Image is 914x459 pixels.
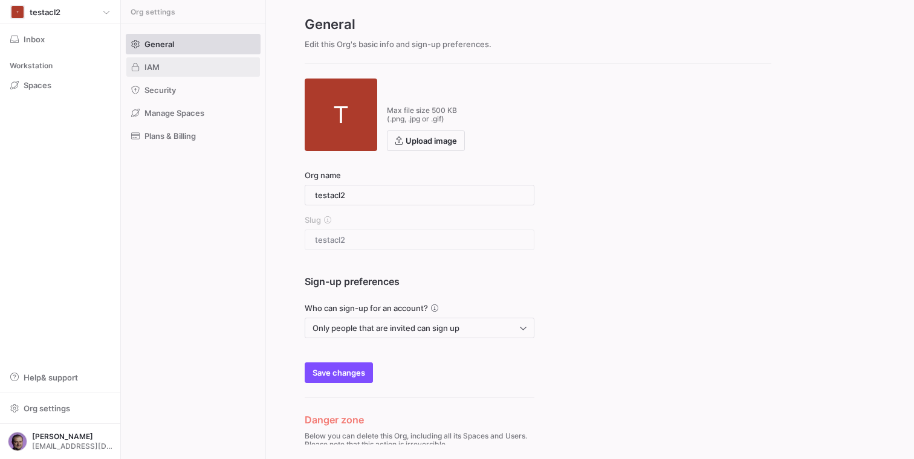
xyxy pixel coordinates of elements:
[305,215,321,225] span: Slug
[5,429,115,454] button: https://storage.googleapis.com/y42-prod-data-exchange/images/9mlvGdob1SBuJGjnK24K4byluFUhBXBzD3rX...
[144,62,160,72] span: IAM
[313,368,365,377] span: Save changes
[387,106,465,123] p: Max file size 500 KB (.png, .jpg or .gif)
[313,323,459,333] span: Only people that are invited can sign up
[144,131,196,141] span: Plans & Billing
[406,136,457,146] span: Upload image
[24,403,70,413] span: Org settings
[24,34,45,44] span: Inbox
[305,170,341,180] span: Org name
[305,39,771,49] p: Edit this Org's basic info and sign-up preferences.
[32,442,112,451] span: [EMAIL_ADDRESS][DOMAIN_NAME]
[30,7,60,17] span: testacl2
[126,103,261,123] a: Manage Spaces
[126,80,261,100] a: Security
[5,405,115,414] a: Org settings
[126,57,261,77] a: IAM
[305,14,771,34] h2: General
[8,432,27,451] img: https://storage.googleapis.com/y42-prod-data-exchange/images/9mlvGdob1SBuJGjnK24K4byluFUhBXBzD3rX...
[5,29,115,50] button: Inbox
[305,303,428,313] span: Who can sign-up for an account?
[24,373,78,382] span: Help & support
[11,6,24,18] div: T
[5,57,115,75] div: Workstation
[144,85,176,95] span: Security
[5,398,115,419] button: Org settings
[131,8,175,16] span: Org settings
[305,362,373,383] button: Save changes
[387,130,465,151] button: Upload image
[305,432,534,449] p: Below you can delete this Org, including all its Spaces and Users. Please note that this action i...
[305,412,534,427] h3: Danger zone
[305,79,377,151] div: T
[126,126,261,146] a: Plans & Billing
[5,75,115,95] a: Spaces
[24,80,51,90] span: Spaces
[144,108,204,118] span: Manage Spaces
[5,367,115,388] button: Help& support
[305,274,534,289] h3: Sign-up preferences
[32,432,112,441] span: [PERSON_NAME]
[144,39,174,49] span: General
[126,34,261,54] a: General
